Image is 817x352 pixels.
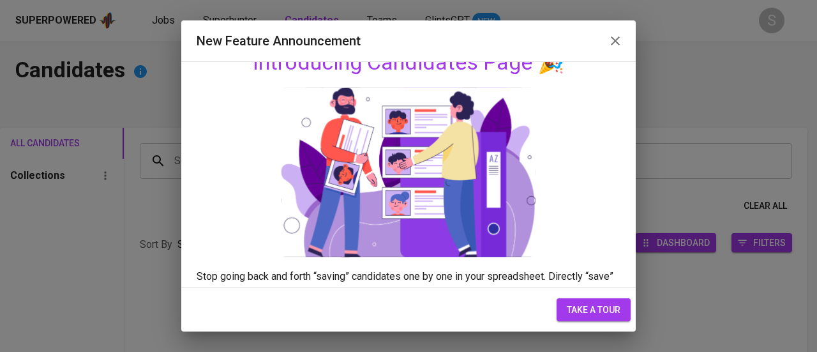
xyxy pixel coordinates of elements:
[197,49,621,76] h4: Introducing Candidates Page 🎉
[557,298,631,322] button: take a tour
[281,86,536,259] img: onboarding_candidates.svg
[197,31,621,51] h2: New Feature Announcement
[567,302,620,318] span: take a tour
[197,269,621,300] p: Stop going back and forth “saving” candidates one by one in your spreadsheet. Directly “save” can...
